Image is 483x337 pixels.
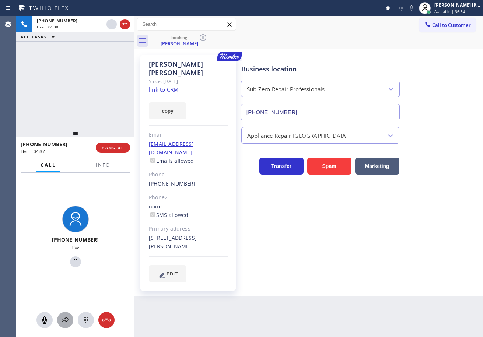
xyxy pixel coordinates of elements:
button: EDIT [149,265,186,282]
button: Hold Customer [70,256,81,267]
button: Mute [36,312,53,328]
div: [PERSON_NAME] [PERSON_NAME] Dahil [434,2,481,8]
label: Emails allowed [149,157,194,164]
input: Phone Number [241,104,400,120]
button: Transfer [259,158,304,175]
button: HANG UP [96,143,130,153]
button: ALL TASKS [16,32,62,41]
button: Open directory [57,312,73,328]
span: EDIT [167,271,178,277]
div: Lisa Podell [151,33,207,49]
div: Primary address [149,225,228,233]
input: SMS allowed [150,212,155,217]
span: HANG UP [102,145,124,150]
button: Mute [406,3,417,13]
span: Available | 36:54 [434,9,465,14]
span: [PHONE_NUMBER] [37,18,77,24]
span: Call to Customer [432,22,471,28]
span: Live | 04:37 [21,148,45,155]
button: Hold Customer [106,19,117,29]
div: Business location [241,64,399,74]
a: [EMAIL_ADDRESS][DOMAIN_NAME] [149,140,194,156]
span: ALL TASKS [21,34,47,39]
span: [PHONE_NUMBER] [52,236,99,243]
div: [PERSON_NAME] [151,40,207,47]
label: SMS allowed [149,211,188,218]
a: link to CRM [149,86,179,93]
span: Live | 04:38 [37,24,58,29]
div: [STREET_ADDRESS][PERSON_NAME] [149,234,228,251]
input: Emails allowed [150,158,155,163]
div: Email [149,131,228,139]
div: booking [151,35,207,40]
button: Call to Customer [419,18,476,32]
div: Phone [149,171,228,179]
div: Phone2 [149,193,228,202]
input: Search [137,18,236,30]
button: Open dialpad [78,312,94,328]
button: copy [149,102,186,119]
span: Call [41,162,56,168]
div: Sub Zero Repair Professionals [247,85,325,94]
button: Marketing [355,158,399,175]
div: none [149,203,228,220]
span: Live [71,245,80,251]
button: Hang up [98,312,115,328]
div: Appliance Repair [GEOGRAPHIC_DATA] [247,131,348,140]
div: Since: [DATE] [149,77,228,85]
span: Info [96,162,110,168]
button: Spam [307,158,351,175]
button: Call [36,158,60,172]
button: Hang up [120,19,130,29]
span: [PHONE_NUMBER] [21,141,67,148]
div: [PERSON_NAME] [PERSON_NAME] [149,60,228,77]
button: Info [91,158,115,172]
a: [PHONE_NUMBER] [149,180,196,187]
